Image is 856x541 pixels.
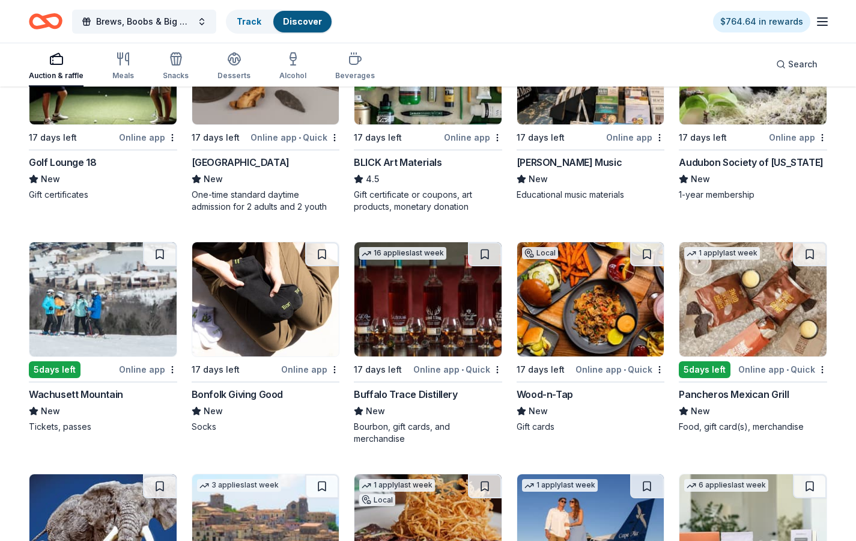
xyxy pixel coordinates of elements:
[217,47,250,87] button: Desserts
[354,155,442,170] div: BLICK Art Materials
[517,421,665,433] div: Gift cards
[359,247,446,260] div: 16 applies last week
[691,172,710,186] span: New
[461,365,464,374] span: •
[281,362,339,377] div: Online app
[192,155,290,170] div: [GEOGRAPHIC_DATA]
[766,52,827,76] button: Search
[29,10,177,201] a: Image for Golf Lounge 182 applieslast weekLocal17 days leftOnline appGolf Lounge 18NewGift certif...
[335,47,375,87] button: Beverages
[29,189,177,201] div: Gift certificates
[786,365,789,374] span: •
[41,404,60,418] span: New
[29,155,96,170] div: Golf Lounge 18
[679,361,730,378] div: 5 days left
[679,421,827,433] div: Food, gift card(s), merchandise
[679,130,727,145] div: 17 days left
[517,387,573,402] div: Wood-n-Tap
[624,365,626,374] span: •
[679,155,823,170] div: Audubon Society of [US_STATE]
[192,242,339,356] img: Image for Bonfolk Giving Good
[237,16,261,26] a: Track
[517,155,622,170] div: [PERSON_NAME] Music
[192,421,340,433] div: Socks
[517,242,664,356] img: Image for Wood-n-Tap
[575,362,664,377] div: Online app Quick
[163,47,189,87] button: Snacks
[112,71,134,81] div: Meals
[29,47,83,87] button: Auction & raffle
[354,387,457,402] div: Buffalo Trace Distillery
[29,7,62,35] a: Home
[119,130,177,145] div: Online app
[529,172,548,186] span: New
[522,479,598,492] div: 1 apply last week
[192,387,283,402] div: Bonfolk Giving Good
[769,130,827,145] div: Online app
[354,130,402,145] div: 17 days left
[517,189,665,201] div: Educational music materials
[713,11,810,32] a: $764.64 in rewards
[517,10,665,201] a: Image for Alfred Music1 applylast week17 days leftOnline app[PERSON_NAME] MusicNewEducational mus...
[679,242,827,356] img: Image for Pancheros Mexican Grill
[192,242,340,433] a: Image for Bonfolk Giving Good17 days leftOnline appBonfolk Giving GoodNewSocks
[684,479,768,492] div: 6 applies last week
[112,47,134,87] button: Meals
[522,247,558,259] div: Local
[279,47,306,87] button: Alcohol
[691,404,710,418] span: New
[29,242,177,356] img: Image for Wachusett Mountain
[684,247,760,260] div: 1 apply last week
[192,189,340,213] div: One-time standard daytime admission for 2 adults and 2 youth
[788,57,818,72] span: Search
[279,71,306,81] div: Alcohol
[72,10,216,34] button: Brews, Boobs & Big Tops Brewfest
[359,494,395,506] div: Local
[192,10,340,213] a: Image for Old Sturbridge Village17 days leftOnline app•Quick[GEOGRAPHIC_DATA]NewOne-time standard...
[41,172,60,186] span: New
[366,172,379,186] span: 4.5
[29,361,80,378] div: 5 days left
[29,242,177,433] a: Image for Wachusett Mountain5days leftOnline appWachusett MountainNewTickets, passes
[29,387,123,402] div: Wachusett Mountain
[517,242,665,433] a: Image for Wood-n-TapLocal17 days leftOnline app•QuickWood-n-TapNewGift cards
[517,362,565,377] div: 17 days left
[679,387,789,402] div: Pancheros Mexican Grill
[679,242,827,433] a: Image for Pancheros Mexican Grill1 applylast week5days leftOnline app•QuickPancheros Mexican Gril...
[679,10,827,201] a: Image for Audubon Society of Rhode IslandLocal17 days leftOnline appAudubon Society of [US_STATE]...
[29,71,83,81] div: Auction & raffle
[413,362,502,377] div: Online app Quick
[96,14,192,29] span: Brews, Boobs & Big Tops Brewfest
[192,362,240,377] div: 17 days left
[354,10,502,213] a: Image for BLICK Art Materials1 applylast week17 days leftOnline appBLICK Art Materials4.5Gift cer...
[29,421,177,433] div: Tickets, passes
[204,172,223,186] span: New
[163,71,189,81] div: Snacks
[354,421,502,445] div: Bourbon, gift cards, and merchandise
[366,404,385,418] span: New
[119,362,177,377] div: Online app
[354,189,502,213] div: Gift certificate or coupons, art products, monetary donation
[679,189,827,201] div: 1-year membership
[738,362,827,377] div: Online app Quick
[29,130,77,145] div: 17 days left
[197,479,281,492] div: 3 applies last week
[299,133,301,142] span: •
[517,130,565,145] div: 17 days left
[204,404,223,418] span: New
[192,130,240,145] div: 17 days left
[354,362,402,377] div: 17 days left
[226,10,333,34] button: TrackDiscover
[444,130,502,145] div: Online app
[217,71,250,81] div: Desserts
[354,242,502,356] img: Image for Buffalo Trace Distillery
[606,130,664,145] div: Online app
[354,242,502,445] a: Image for Buffalo Trace Distillery16 applieslast week17 days leftOnline app•QuickBuffalo Trace Di...
[283,16,322,26] a: Discover
[250,130,339,145] div: Online app Quick
[359,479,435,492] div: 1 apply last week
[529,404,548,418] span: New
[335,71,375,81] div: Beverages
